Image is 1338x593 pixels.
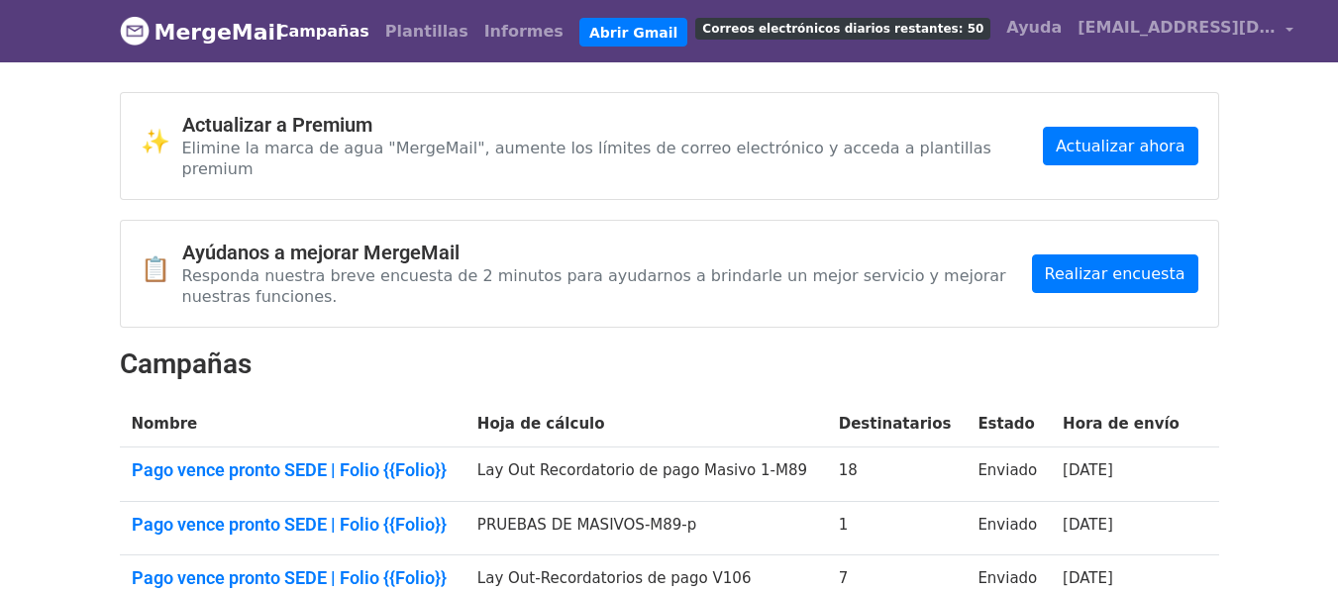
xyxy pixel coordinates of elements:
[978,516,1037,534] font: Enviado
[385,22,468,41] font: Plantillas
[465,447,827,502] td: Lay Out Recordatorio de pago Masivo 1-M89
[141,255,170,283] font: 📋
[1045,264,1185,283] font: Realizar encuesta
[182,266,1006,306] font: Responda nuestra breve encuesta de 2 minutos para ayudarnos a brindarle un mejor servicio y mejor...
[978,569,1037,587] font: Enviado
[1070,8,1301,54] a: [EMAIL_ADDRESS][DOMAIN_NAME]
[154,20,283,45] font: MergeMail
[120,11,254,52] a: MergeMail
[589,24,677,40] font: Abrir Gmail
[132,459,447,480] font: Pago vence pronto SEDE | Folio {{Folio}}
[132,415,198,433] font: Nombre
[579,18,687,48] a: Abrir Gmail
[839,461,858,479] font: 18
[1063,516,1113,534] a: [DATE]
[1063,461,1113,479] a: [DATE]
[182,241,460,264] font: Ayúdanos a mejorar MergeMail
[477,415,605,433] font: Hoja de cálculo
[687,8,998,48] a: Correos electrónicos diarios restantes: 50
[269,12,377,51] a: Campañas
[839,569,849,587] font: 7
[1032,254,1198,293] a: Realizar encuesta
[120,16,150,46] img: Logotipo de MergeMail
[132,514,447,535] font: Pago vence pronto SEDE | Folio {{Folio}}
[1063,569,1113,587] a: [DATE]
[132,567,447,588] font: Pago vence pronto SEDE | Folio {{Folio}}
[476,12,571,51] a: Informes
[839,415,952,433] font: Destinatarios
[132,514,454,536] a: Pago vence pronto SEDE | Folio {{Folio}}
[377,12,476,51] a: Plantillas
[132,459,454,481] a: Pago vence pronto SEDE | Folio {{Folio}}
[1063,415,1180,433] font: Hora de envío
[1043,127,1198,165] a: Actualizar ahora
[465,501,827,555] td: PRUEBAS DE MASIVOS-M89-p
[978,415,1035,433] font: Estado
[839,516,849,534] font: 1
[141,128,170,155] font: ✨
[998,8,1070,48] a: Ayuda
[1006,18,1062,37] font: Ayuda
[120,347,252,380] font: Campañas
[978,461,1037,479] font: Enviado
[277,22,369,41] font: Campañas
[182,113,372,137] font: Actualizar a Premium
[484,22,564,41] font: Informes
[1239,498,1338,593] iframe: Widget de chat
[1056,137,1185,155] font: Actualizar ahora
[132,567,454,589] a: Pago vence pronto SEDE | Folio {{Folio}}
[182,139,991,178] font: Elimine la marca de agua "MergeMail", aumente los límites de correo electrónico y acceda a planti...
[702,22,983,36] font: Correos electrónicos diarios restantes: 50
